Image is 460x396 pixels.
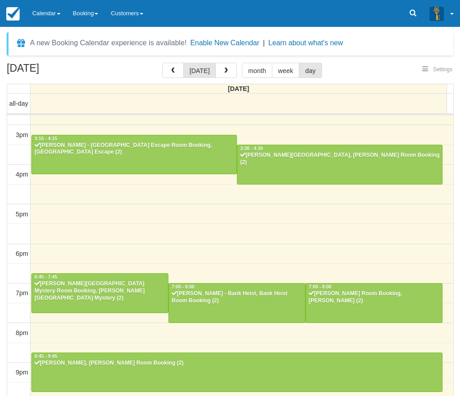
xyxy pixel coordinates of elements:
span: [DATE] [228,85,249,92]
button: [DATE] [183,63,216,78]
a: 3:15 - 4:15[PERSON_NAME] - [GEOGRAPHIC_DATA] Escape Room Booking, [GEOGRAPHIC_DATA] Escape (2) [31,135,237,174]
span: 5pm [16,211,28,218]
span: 6pm [16,250,28,257]
span: 8:45 - 9:45 [34,354,57,359]
button: day [299,63,322,78]
span: 8pm [16,329,28,336]
span: 9pm [16,369,28,376]
button: Settings [417,63,458,76]
h2: [DATE] [7,63,120,79]
img: A3 [430,6,444,21]
a: 7:00 - 8:00[PERSON_NAME] Room Booking, [PERSON_NAME] (2) [305,283,443,323]
span: | [263,39,265,47]
span: 6:45 - 7:45 [34,275,57,280]
div: [PERSON_NAME] - Bank Heist, Bank Heist Room Booking (2) [171,290,303,305]
a: Learn about what's new [268,39,343,47]
a: 8:45 - 9:45[PERSON_NAME], [PERSON_NAME] Room Booking (2) [31,353,443,392]
span: 3:30 - 4:30 [240,146,263,151]
button: month [242,63,272,78]
div: A new Booking Calendar experience is available! [30,38,187,48]
span: all-day [9,100,28,107]
div: [PERSON_NAME] Room Booking, [PERSON_NAME] (2) [308,290,440,305]
span: 7pm [16,289,28,297]
a: 3:30 - 4:30[PERSON_NAME][GEOGRAPHIC_DATA], [PERSON_NAME] Room Booking (2) [237,145,443,184]
div: [PERSON_NAME], [PERSON_NAME] Room Booking (2) [34,360,440,367]
button: week [272,63,300,78]
div: [PERSON_NAME][GEOGRAPHIC_DATA], [PERSON_NAME] Room Booking (2) [240,152,440,166]
img: checkfront-main-nav-mini-logo.png [6,7,20,21]
span: 7:00 - 8:00 [309,284,331,289]
span: 3pm [16,131,28,138]
div: [PERSON_NAME][GEOGRAPHIC_DATA] Mystery Room Booking, [PERSON_NAME][GEOGRAPHIC_DATA] Mystery (2) [34,280,166,302]
div: [PERSON_NAME] - [GEOGRAPHIC_DATA] Escape Room Booking, [GEOGRAPHIC_DATA] Escape (2) [34,142,234,156]
a: 7:00 - 8:00[PERSON_NAME] - Bank Heist, Bank Heist Room Booking (2) [168,283,305,323]
a: 6:45 - 7:45[PERSON_NAME][GEOGRAPHIC_DATA] Mystery Room Booking, [PERSON_NAME][GEOGRAPHIC_DATA] My... [31,273,168,313]
span: 4pm [16,171,28,178]
button: Enable New Calendar [190,39,259,47]
span: Settings [433,66,452,73]
span: 3:15 - 4:15 [34,136,57,141]
span: 7:00 - 8:00 [172,284,194,289]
